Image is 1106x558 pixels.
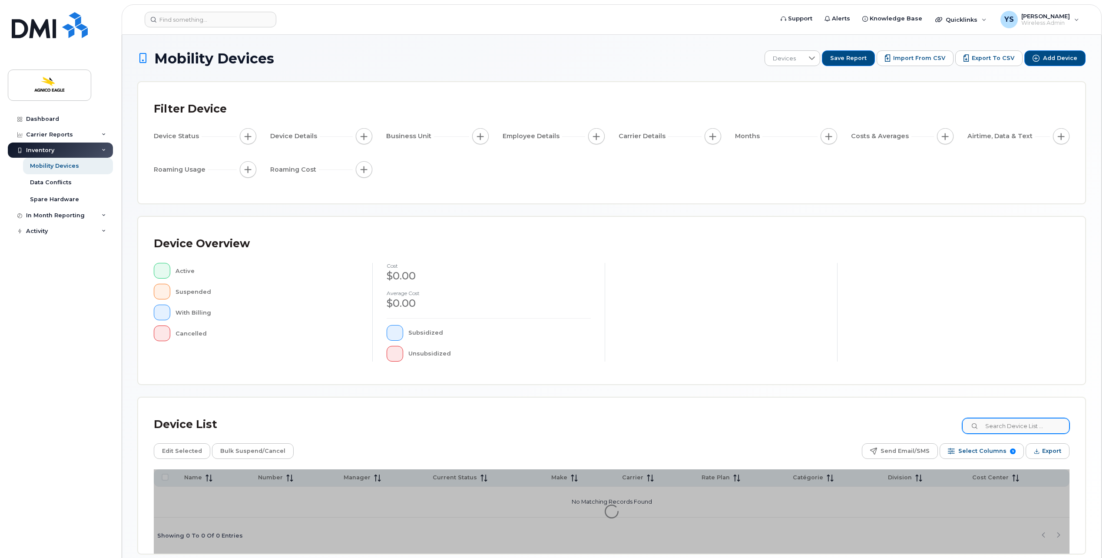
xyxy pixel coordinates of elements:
span: Edit Selected [162,445,202,458]
span: Export to CSV [972,54,1014,62]
span: Save Report [830,54,867,62]
input: Search Device List ... [962,418,1070,434]
div: $0.00 [387,269,591,283]
span: Device Details [270,132,320,141]
div: Cancelled [176,325,359,341]
span: Export [1042,445,1061,458]
div: Filter Device [154,98,227,120]
span: Send Email/SMS [881,445,930,458]
span: Carrier Details [619,132,668,141]
div: Device List [154,413,217,436]
div: With Billing [176,305,359,320]
span: Select Columns [958,445,1007,458]
span: Months [735,132,762,141]
span: Import from CSV [893,54,945,62]
button: Send Email/SMS [862,443,938,459]
span: Roaming Cost [270,165,319,174]
button: Bulk Suspend/Cancel [212,443,294,459]
span: Device Status [154,132,202,141]
div: $0.00 [387,296,591,311]
span: Roaming Usage [154,165,208,174]
div: Suspended [176,284,359,299]
span: Add Device [1043,54,1077,62]
div: Unsubsidized [408,346,591,362]
span: Business Unit [386,132,434,141]
div: Active [176,263,359,279]
span: 9 [1010,448,1016,454]
button: Import from CSV [877,50,954,66]
span: Mobility Devices [154,51,274,66]
button: Export [1026,443,1070,459]
span: Bulk Suspend/Cancel [220,445,285,458]
button: Save Report [822,50,875,66]
span: Employee Details [503,132,562,141]
div: Device Overview [154,232,250,255]
button: Add Device [1024,50,1086,66]
button: Select Columns 9 [940,443,1024,459]
button: Export to CSV [955,50,1023,66]
h4: Average cost [387,290,591,296]
button: Edit Selected [154,443,210,459]
span: Costs & Averages [851,132,911,141]
h4: cost [387,263,591,269]
span: Airtime, Data & Text [967,132,1035,141]
span: Devices [765,51,804,66]
div: Subsidized [408,325,591,341]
